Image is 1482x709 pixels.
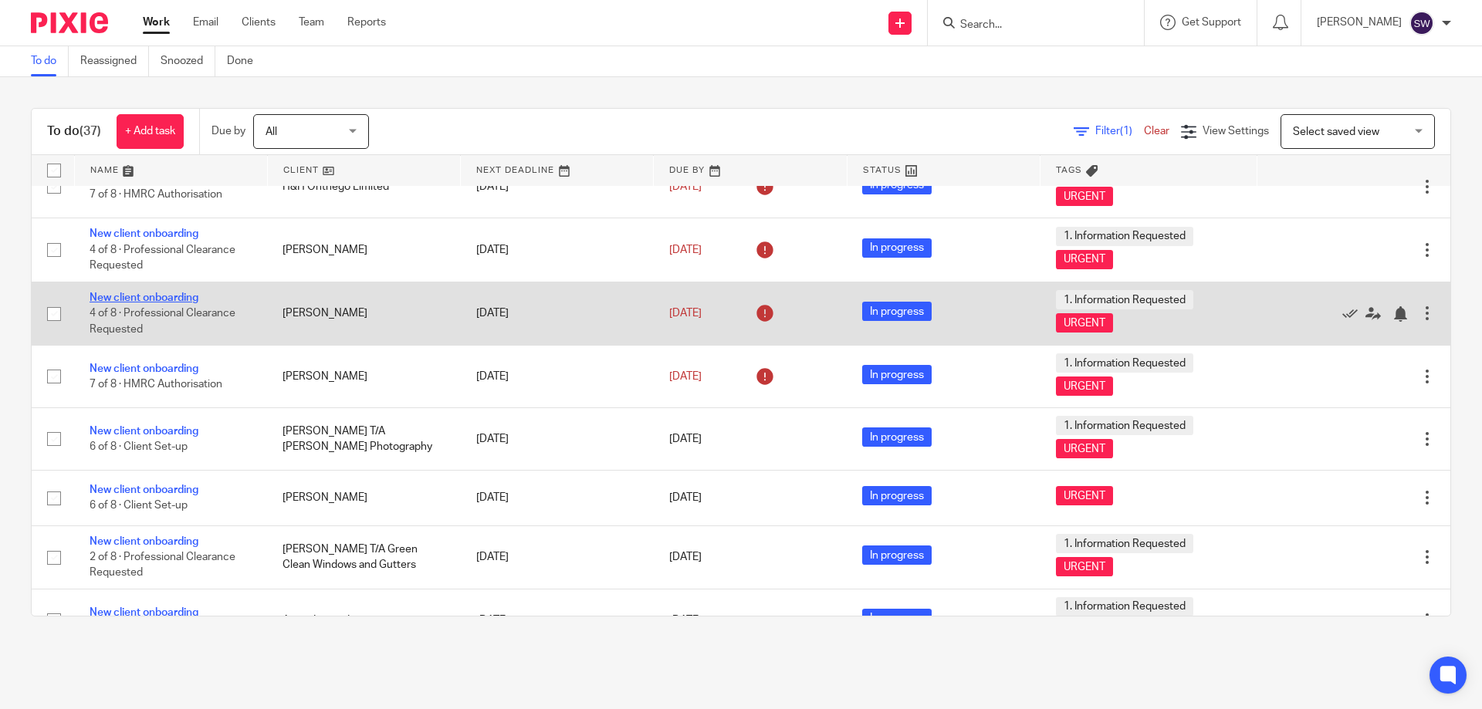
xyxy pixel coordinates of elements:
[267,471,460,525] td: [PERSON_NAME]
[117,114,184,149] a: + Add task
[1203,126,1269,137] span: View Settings
[1056,534,1193,553] span: 1. Information Requested
[90,379,222,390] span: 7 of 8 · HMRC Authorisation
[1056,439,1113,458] span: URGENT
[31,46,69,76] a: To do
[862,486,932,505] span: In progress
[461,589,654,652] td: [DATE]
[862,609,932,628] span: In progress
[862,427,932,447] span: In progress
[669,245,702,255] span: [DATE]
[1056,187,1113,206] span: URGENT
[1120,126,1132,137] span: (1)
[461,408,654,471] td: [DATE]
[90,189,222,200] span: 7 of 8 · HMRC Authorisation
[267,525,460,589] td: [PERSON_NAME] T/A Green Clean Windows and Gutters
[90,484,198,495] a: New client onboarding
[266,127,277,137] span: All
[80,125,101,137] span: (37)
[193,15,218,30] a: Email
[862,365,932,384] span: In progress
[47,123,101,140] h1: To do
[90,552,235,579] span: 2 of 8 · Professional Clearance Requested
[669,615,702,626] span: [DATE]
[1409,11,1434,35] img: svg%3E
[1317,15,1402,30] p: [PERSON_NAME]
[90,363,198,374] a: New client onboarding
[1056,290,1193,309] span: 1. Information Requested
[1293,127,1379,137] span: Select saved view
[862,238,932,258] span: In progress
[1342,306,1365,321] a: Mark as done
[1095,126,1144,137] span: Filter
[90,607,198,618] a: New client onboarding
[267,589,460,652] td: Avarix Limited
[669,552,702,562] span: [DATE]
[80,46,149,76] a: Reassigned
[461,471,654,525] td: [DATE]
[90,228,198,239] a: New client onboarding
[90,245,235,272] span: 4 of 8 · Professional Clearance Requested
[90,426,198,437] a: New client onboarding
[1056,486,1113,505] span: URGENT
[669,492,702,503] span: [DATE]
[1056,313,1113,333] span: URGENT
[461,218,654,282] td: [DATE]
[1056,353,1193,373] span: 1. Information Requested
[1056,597,1193,616] span: 1. Information Requested
[90,308,235,335] span: 4 of 8 · Professional Clearance Requested
[211,123,245,139] p: Due by
[267,218,460,282] td: [PERSON_NAME]
[90,441,188,452] span: 6 of 8 · Client Set-up
[242,15,276,30] a: Clients
[862,302,932,321] span: In progress
[267,282,460,345] td: [PERSON_NAME]
[90,292,198,303] a: New client onboarding
[267,156,460,218] td: H&H Onthego Limited
[267,346,460,408] td: [PERSON_NAME]
[31,12,108,33] img: Pixie
[461,346,654,408] td: [DATE]
[1056,166,1082,174] span: Tags
[1056,250,1113,269] span: URGENT
[1056,416,1193,435] span: 1. Information Requested
[90,536,198,547] a: New client onboarding
[959,19,1098,32] input: Search
[669,181,702,192] span: [DATE]
[90,501,188,511] span: 6 of 8 · Client Set-up
[143,15,170,30] a: Work
[1056,557,1113,576] span: URGENT
[267,408,460,471] td: [PERSON_NAME] T/A [PERSON_NAME] Photography
[1056,227,1193,246] span: 1. Information Requested
[461,282,654,345] td: [DATE]
[161,46,215,76] a: Snoozed
[1182,17,1241,28] span: Get Support
[299,15,324,30] a: Team
[669,308,702,319] span: [DATE]
[461,525,654,589] td: [DATE]
[1144,126,1169,137] a: Clear
[347,15,386,30] a: Reports
[862,545,932,565] span: In progress
[461,156,654,218] td: [DATE]
[1056,376,1113,396] span: URGENT
[227,46,265,76] a: Done
[669,434,702,444] span: [DATE]
[669,371,702,382] span: [DATE]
